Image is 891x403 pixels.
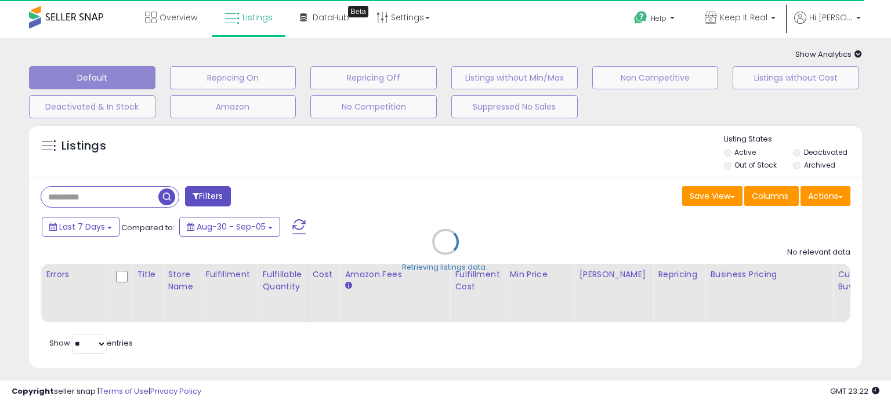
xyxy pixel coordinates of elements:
[12,386,201,397] div: seller snap | |
[402,262,489,273] div: Retrieving listings data..
[99,386,148,397] a: Terms of Use
[733,66,859,89] button: Listings without Cost
[651,13,667,23] span: Help
[160,12,197,23] span: Overview
[170,95,296,118] button: Amazon
[29,95,155,118] button: Deactivated & In Stock
[242,12,273,23] span: Listings
[633,10,648,25] i: Get Help
[809,12,853,23] span: Hi [PERSON_NAME]
[720,12,767,23] span: Keep It Real
[830,386,879,397] span: 2025-09-13 23:22 GMT
[150,386,201,397] a: Privacy Policy
[29,66,155,89] button: Default
[625,2,686,38] a: Help
[451,95,578,118] button: Suppressed No Sales
[451,66,578,89] button: Listings without Min/Max
[310,66,437,89] button: Repricing Off
[310,95,437,118] button: No Competition
[794,12,861,38] a: Hi [PERSON_NAME]
[12,386,54,397] strong: Copyright
[170,66,296,89] button: Repricing On
[592,66,719,89] button: Non Competitive
[348,6,368,17] div: Tooltip anchor
[313,12,349,23] span: DataHub
[795,49,862,60] span: Show Analytics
